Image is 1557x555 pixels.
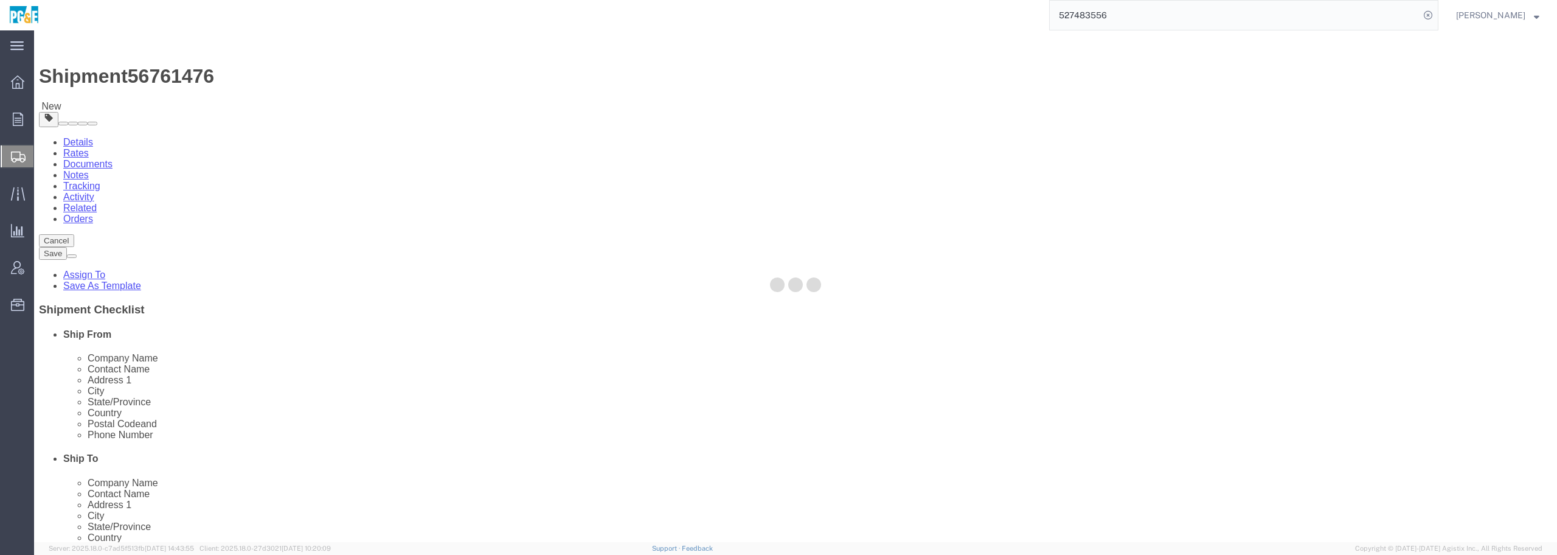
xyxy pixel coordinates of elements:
[9,6,40,24] img: logo
[199,545,331,552] span: Client: 2025.18.0-27d3021
[282,545,331,552] span: [DATE] 10:20:09
[652,545,682,552] a: Support
[49,545,194,552] span: Server: 2025.18.0-c7ad5f513fb
[1355,543,1542,554] span: Copyright © [DATE]-[DATE] Agistix Inc., All Rights Reserved
[1050,1,1420,30] input: Search for shipment number, reference number
[682,545,713,552] a: Feedback
[1456,9,1525,22] span: Wendy Hetrick
[1455,8,1540,23] button: [PERSON_NAME]
[145,545,194,552] span: [DATE] 14:43:55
